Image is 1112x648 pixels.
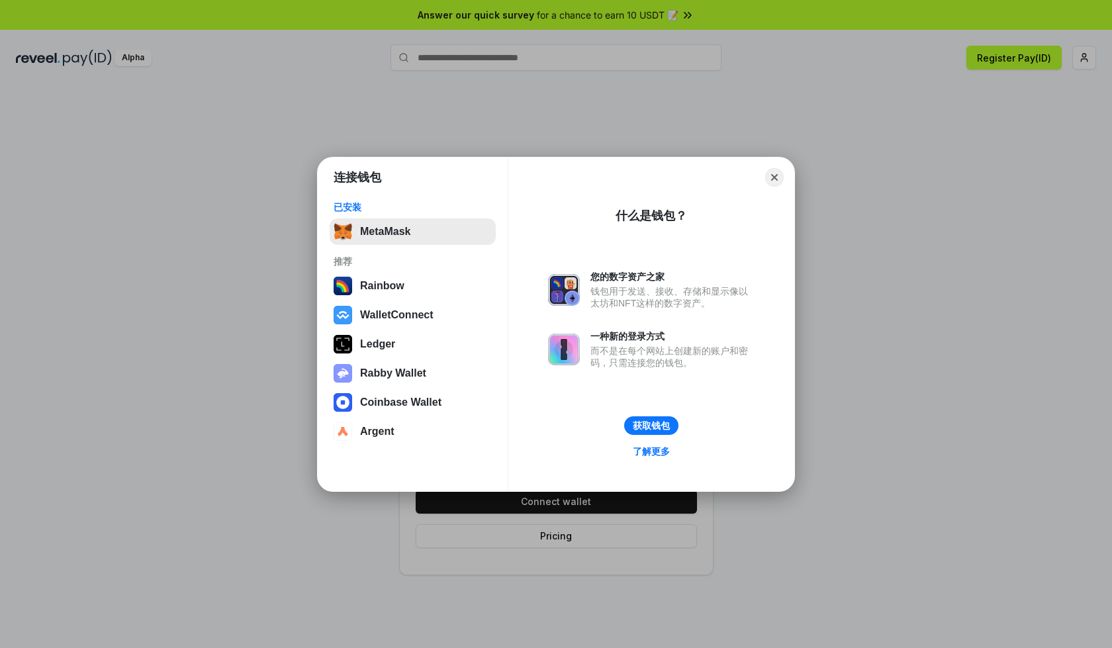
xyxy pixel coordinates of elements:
[548,334,580,365] img: svg+xml,%3Csvg%20xmlns%3D%22http%3A%2F%2Fwww.w3.org%2F2000%2Fsvg%22%20fill%3D%22none%22%20viewBox...
[625,443,678,460] a: 了解更多
[765,168,784,187] button: Close
[633,445,670,457] div: 了解更多
[624,416,678,435] button: 获取钱包
[330,218,496,245] button: MetaMask
[334,393,352,412] img: svg+xml,%3Csvg%20width%3D%2228%22%20height%3D%2228%22%20viewBox%3D%220%200%2028%2028%22%20fill%3D...
[590,271,755,283] div: 您的数字资产之家
[334,277,352,295] img: svg+xml,%3Csvg%20width%3D%22120%22%20height%3D%22120%22%20viewBox%3D%220%200%20120%20120%22%20fil...
[334,222,352,241] img: svg+xml,%3Csvg%20fill%3D%22none%22%20height%3D%2233%22%20viewBox%3D%220%200%2035%2033%22%20width%...
[334,306,352,324] img: svg+xml,%3Csvg%20width%3D%2228%22%20height%3D%2228%22%20viewBox%3D%220%200%2028%2028%22%20fill%3D...
[334,335,352,353] img: svg+xml,%3Csvg%20xmlns%3D%22http%3A%2F%2Fwww.w3.org%2F2000%2Fsvg%22%20width%3D%2228%22%20height%3...
[334,169,381,185] h1: 连接钱包
[360,367,426,379] div: Rabby Wallet
[330,418,496,445] button: Argent
[616,208,687,224] div: 什么是钱包？
[330,360,496,387] button: Rabby Wallet
[360,426,394,438] div: Argent
[548,274,580,306] img: svg+xml,%3Csvg%20xmlns%3D%22http%3A%2F%2Fwww.w3.org%2F2000%2Fsvg%22%20fill%3D%22none%22%20viewBox...
[330,302,496,328] button: WalletConnect
[334,255,492,267] div: 推荐
[360,396,441,408] div: Coinbase Wallet
[334,422,352,441] img: svg+xml,%3Csvg%20width%3D%2228%22%20height%3D%2228%22%20viewBox%3D%220%200%2028%2028%22%20fill%3D...
[590,330,755,342] div: 一种新的登录方式
[330,389,496,416] button: Coinbase Wallet
[334,364,352,383] img: svg+xml,%3Csvg%20xmlns%3D%22http%3A%2F%2Fwww.w3.org%2F2000%2Fsvg%22%20fill%3D%22none%22%20viewBox...
[330,273,496,299] button: Rainbow
[360,338,395,350] div: Ledger
[360,226,410,238] div: MetaMask
[360,280,404,292] div: Rainbow
[590,285,755,309] div: 钱包用于发送、接收、存储和显示像以太坊和NFT这样的数字资产。
[330,331,496,357] button: Ledger
[360,309,434,321] div: WalletConnect
[590,345,755,369] div: 而不是在每个网站上创建新的账户和密码，只需连接您的钱包。
[633,420,670,432] div: 获取钱包
[334,201,492,213] div: 已安装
